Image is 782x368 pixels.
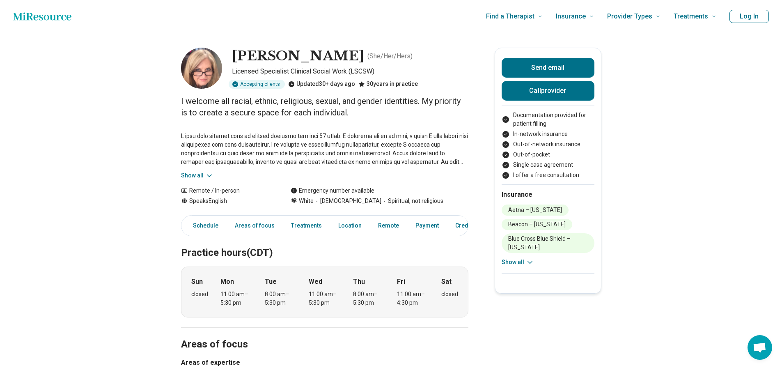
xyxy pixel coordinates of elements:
li: Out-of-pocket [502,150,594,159]
button: Send email [502,58,594,78]
button: Log In [729,10,769,23]
span: Find a Therapist [486,11,534,22]
div: 11:00 am – 5:30 pm [220,290,252,307]
div: Accepting clients [229,80,285,89]
strong: Sat [441,277,452,287]
h3: Areas of expertise [181,358,468,368]
button: Callprovider [502,81,594,101]
p: Licensed Specialist Clinical Social Work (LSCSW) [232,67,468,76]
a: Location [333,217,367,234]
li: Out-of-network insurance [502,140,594,149]
span: White [299,197,314,205]
div: 8:00 am – 5:30 pm [265,290,296,307]
li: Documentation provided for patient filling [502,111,594,128]
button: Show all [181,171,213,180]
a: Treatments [286,217,327,234]
a: Payment [410,217,444,234]
strong: Mon [220,277,234,287]
h1: [PERSON_NAME] [232,48,364,65]
span: [DEMOGRAPHIC_DATA] [314,197,381,205]
li: Aetna – [US_STATE] [502,205,569,216]
a: Schedule [183,217,223,234]
li: Beacon – [US_STATE] [502,219,572,230]
h2: Insurance [502,190,594,200]
strong: Tue [265,277,277,287]
li: I offer a free consultation [502,171,594,179]
li: In-network insurance [502,130,594,138]
h2: Areas of focus [181,318,468,352]
span: Spiritual, not religious [381,197,443,205]
span: Insurance [556,11,586,22]
div: Updated 30+ days ago [288,80,355,89]
li: Single case agreement [502,161,594,169]
a: Home page [13,8,71,25]
p: I welcome all racial, ethnic, religious, sexual, and gender identities. My priority is to create ... [181,95,468,118]
div: closed [191,290,208,299]
div: Speaks English [181,197,274,205]
div: Open chat [748,335,772,360]
span: Treatments [674,11,708,22]
strong: Fri [397,277,405,287]
strong: Wed [309,277,322,287]
div: closed [441,290,458,299]
a: Remote [373,217,404,234]
img: Jennifer Reid, Licensed Specialist Clinical Social Work (LSCSW) [181,48,222,89]
div: Remote / In-person [181,186,274,195]
h2: Practice hours (CDT) [181,226,468,260]
div: 11:00 am – 4:30 pm [397,290,429,307]
a: Credentials [450,217,491,234]
li: Blue Cross Blue Shield – [US_STATE] [502,233,594,253]
strong: Thu [353,277,365,287]
p: L ipsu dolo sitamet cons ad elitsed doeiusmo tem inci 57 utlab. E dolorema ali en ad mini, v quis... [181,132,468,166]
div: When does the program meet? [181,267,468,317]
strong: Sun [191,277,203,287]
p: ( She/Her/Hers ) [367,51,413,61]
ul: Payment options [502,111,594,179]
div: 11:00 am – 5:30 pm [309,290,340,307]
div: 30 years in practice [358,80,418,89]
div: Emergency number available [291,186,374,195]
button: Show all [502,258,534,267]
div: 8:00 am – 5:30 pm [353,290,385,307]
span: Provider Types [607,11,652,22]
a: Areas of focus [230,217,280,234]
